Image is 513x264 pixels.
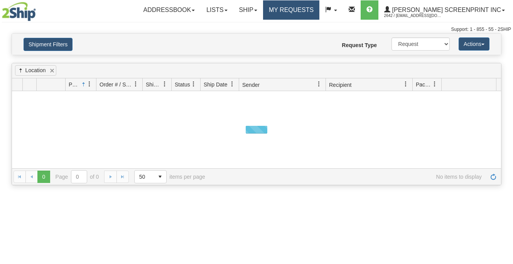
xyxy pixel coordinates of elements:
[399,78,412,91] a: Recipient filter column settings
[390,7,501,13] span: [PERSON_NAME] Screenprint Inc
[24,38,73,51] button: Shipment Filters
[226,78,239,91] a: Ship Date filter column settings
[129,78,142,91] a: Order # / Ship Request # filter column settings
[175,81,190,88] span: Status
[459,37,489,51] button: Actions
[100,81,133,88] span: Order # / Ship Request #
[242,79,319,91] a: Sender
[201,0,233,20] a: Lists
[18,68,24,74] span: (sorted ascending)
[56,170,99,183] span: Page of 0
[134,170,205,183] span: items per page
[378,0,511,20] a: [PERSON_NAME] Screenprint Inc 2642 / [EMAIL_ADDRESS][DOMAIN_NAME]
[233,0,263,20] a: Ship
[83,78,96,91] a: Position filter column settings
[69,81,81,88] span: Position
[384,12,442,20] span: 2642 / [EMAIL_ADDRESS][DOMAIN_NAME]
[2,26,511,33] div: Support: 1 - 855 - 55 - 2SHIP
[342,41,377,49] label: Request Type
[312,78,326,91] a: Sender filter column settings
[154,171,166,183] span: select
[37,171,50,183] span: Page 0
[487,171,499,183] a: Refresh
[139,173,149,181] span: 50
[138,0,201,20] a: Addressbook
[49,68,55,74] a: Remove grouping by Location field
[269,7,314,13] span: My Requests
[18,66,46,74] a: Location
[495,93,512,171] iframe: chat widget
[2,2,36,21] img: logo2642.jpg
[158,78,171,91] a: Ship Request filter column settings
[146,81,162,88] span: Ship Request
[416,81,432,88] span: Packages
[12,63,501,78] div: grid grouping header
[329,79,406,91] a: Recipient
[187,78,200,91] a: Status filter column settings
[134,170,167,183] span: Page sizes drop down
[263,0,319,20] a: My Requests
[428,78,441,91] a: Packages filter column settings
[204,81,227,88] span: Ship Date
[216,174,482,180] span: No items to display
